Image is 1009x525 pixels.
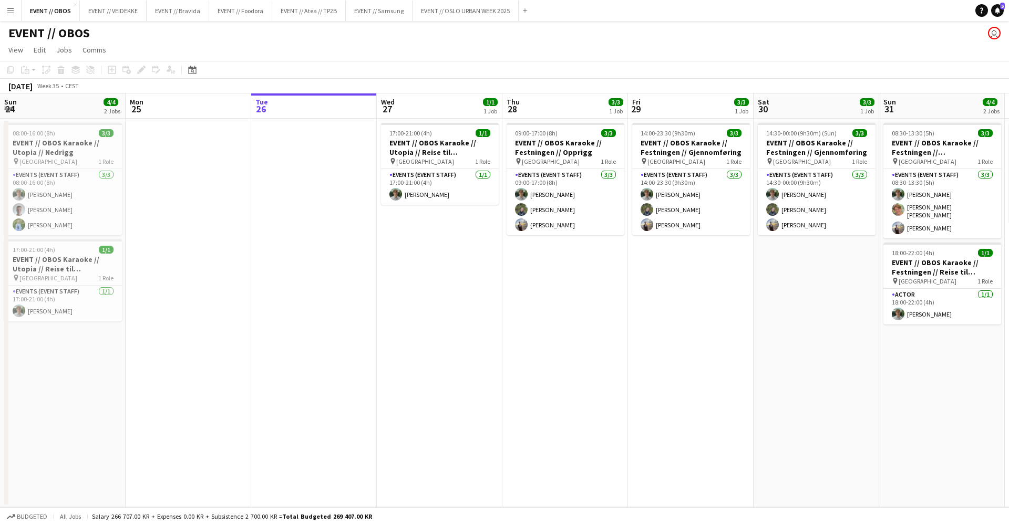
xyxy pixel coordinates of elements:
[381,123,499,205] app-job-card: 17:00-21:00 (4h)1/1EVENT // OBOS Karaoke // Utopia // Reise til [GEOGRAPHIC_DATA] [GEOGRAPHIC_DAT...
[254,103,268,115] span: 26
[13,246,55,254] span: 17:00-21:00 (4h)
[4,255,122,274] h3: EVENT // OBOS Karaoke // Utopia // Reise til [GEOGRAPHIC_DATA]
[4,286,122,321] app-card-role: Events (Event Staff)1/117:00-21:00 (4h)[PERSON_NAME]
[609,98,623,106] span: 3/3
[104,107,120,115] div: 2 Jobs
[758,169,876,235] app-card-role: Events (Event Staff)3/314:30-00:00 (9h30m)[PERSON_NAME][PERSON_NAME][PERSON_NAME]
[507,123,624,235] app-job-card: 09:00-17:00 (8h)3/3EVENT // OBOS Karaoke // Festningen // Opprigg [GEOGRAPHIC_DATA]1 RoleEvents (...
[882,103,896,115] span: 31
[1000,3,1005,9] span: 5
[379,103,395,115] span: 27
[476,129,490,137] span: 1/1
[483,107,497,115] div: 1 Job
[128,103,143,115] span: 25
[346,1,413,21] button: EVENT // Samsung
[899,277,956,285] span: [GEOGRAPHIC_DATA]
[522,157,580,165] span: [GEOGRAPHIC_DATA]
[52,43,76,57] a: Jobs
[978,249,993,257] span: 1/1
[766,129,837,137] span: 14:30-00:00 (9h30m) (Sun)
[507,97,520,107] span: Thu
[99,246,114,254] span: 1/1
[80,1,147,21] button: EVENT // VEIDEKKE
[632,97,641,107] span: Fri
[892,249,934,257] span: 18:00-22:00 (4h)
[632,123,750,235] app-job-card: 14:00-23:30 (9h30m)3/3EVENT // OBOS Karaoke // Festningen // Gjennomføring [GEOGRAPHIC_DATA]1 Rol...
[632,169,750,235] app-card-role: Events (Event Staff)3/314:00-23:30 (9h30m)[PERSON_NAME][PERSON_NAME][PERSON_NAME]
[104,98,118,106] span: 4/4
[98,157,114,165] span: 1 Role
[860,98,874,106] span: 3/3
[381,97,395,107] span: Wed
[631,103,641,115] span: 29
[983,107,1000,115] div: 2 Jobs
[8,25,90,41] h1: EVENT // OBOS
[389,129,432,137] span: 17:00-21:00 (4h)
[991,4,1004,17] a: 5
[22,1,80,21] button: EVENT // OBOS
[5,511,49,522] button: Budgeted
[983,98,997,106] span: 4/4
[8,45,23,55] span: View
[899,157,956,165] span: [GEOGRAPHIC_DATA]
[4,138,122,157] h3: EVENT // OBOS Karaoke // Utopia // Nedrigg
[977,157,993,165] span: 1 Role
[381,138,499,157] h3: EVENT // OBOS Karaoke // Utopia // Reise til [GEOGRAPHIC_DATA]
[19,274,77,282] span: [GEOGRAPHIC_DATA]
[883,138,1001,157] h3: EVENT // OBOS Karaoke // Festningen // [GEOGRAPHIC_DATA]
[860,107,874,115] div: 1 Job
[255,97,268,107] span: Tue
[29,43,50,57] a: Edit
[475,157,490,165] span: 1 Role
[130,97,143,107] span: Mon
[413,1,519,21] button: EVENT // OSLO URBAN WEEK 2025
[883,289,1001,324] app-card-role: Actor1/118:00-22:00 (4h)[PERSON_NAME]
[758,123,876,235] app-job-card: 14:30-00:00 (9h30m) (Sun)3/3EVENT // OBOS Karaoke // Festningen // Gjennomføring [GEOGRAPHIC_DATA...
[507,169,624,235] app-card-role: Events (Event Staff)3/309:00-17:00 (8h)[PERSON_NAME][PERSON_NAME][PERSON_NAME]
[381,169,499,205] app-card-role: Events (Event Staff)1/117:00-21:00 (4h)[PERSON_NAME]
[601,157,616,165] span: 1 Role
[4,239,122,321] app-job-card: 17:00-21:00 (4h)1/1EVENT // OBOS Karaoke // Utopia // Reise til [GEOGRAPHIC_DATA] [GEOGRAPHIC_DAT...
[56,45,72,55] span: Jobs
[515,129,558,137] span: 09:00-17:00 (8h)
[735,107,748,115] div: 1 Job
[892,129,934,137] span: 08:30-13:30 (5h)
[726,157,742,165] span: 1 Role
[19,157,77,165] span: [GEOGRAPHIC_DATA]
[92,512,372,520] div: Salary 266 707.00 KR + Expenses 0.00 KR + Subsistence 2 700.00 KR =
[601,129,616,137] span: 3/3
[4,169,122,235] app-card-role: Events (Event Staff)3/308:00-16:00 (8h)[PERSON_NAME][PERSON_NAME][PERSON_NAME]
[4,43,27,57] a: View
[34,45,46,55] span: Edit
[35,82,61,90] span: Week 35
[883,243,1001,324] app-job-card: 18:00-22:00 (4h)1/1EVENT // OBOS Karaoke // Festningen // Reise til [GEOGRAPHIC_DATA] [GEOGRAPHIC...
[209,1,272,21] button: EVENT // Foodora
[727,129,742,137] span: 3/3
[78,43,110,57] a: Comms
[883,169,1001,238] app-card-role: Events (Event Staff)3/308:30-13:30 (5h)[PERSON_NAME][PERSON_NAME] [PERSON_NAME][PERSON_NAME]
[734,98,749,106] span: 3/3
[17,513,47,520] span: Budgeted
[507,138,624,157] h3: EVENT // OBOS Karaoke // Festningen // Opprigg
[396,157,454,165] span: [GEOGRAPHIC_DATA]
[641,129,695,137] span: 14:00-23:30 (9h30m)
[147,1,209,21] button: EVENT // Bravida
[977,277,993,285] span: 1 Role
[632,138,750,157] h3: EVENT // OBOS Karaoke // Festningen // Gjennomføring
[773,157,831,165] span: [GEOGRAPHIC_DATA]
[609,107,623,115] div: 1 Job
[758,138,876,157] h3: EVENT // OBOS Karaoke // Festningen // Gjennomføring
[883,123,1001,238] app-job-card: 08:30-13:30 (5h)3/3EVENT // OBOS Karaoke // Festningen // [GEOGRAPHIC_DATA] [GEOGRAPHIC_DATA]1 Ro...
[65,82,79,90] div: CEST
[83,45,106,55] span: Comms
[988,27,1001,39] app-user-avatar: Johanne Holmedahl
[883,97,896,107] span: Sun
[852,157,867,165] span: 1 Role
[3,103,17,115] span: 24
[4,123,122,235] app-job-card: 08:00-16:00 (8h)3/3EVENT // OBOS Karaoke // Utopia // Nedrigg [GEOGRAPHIC_DATA]1 RoleEvents (Even...
[978,129,993,137] span: 3/3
